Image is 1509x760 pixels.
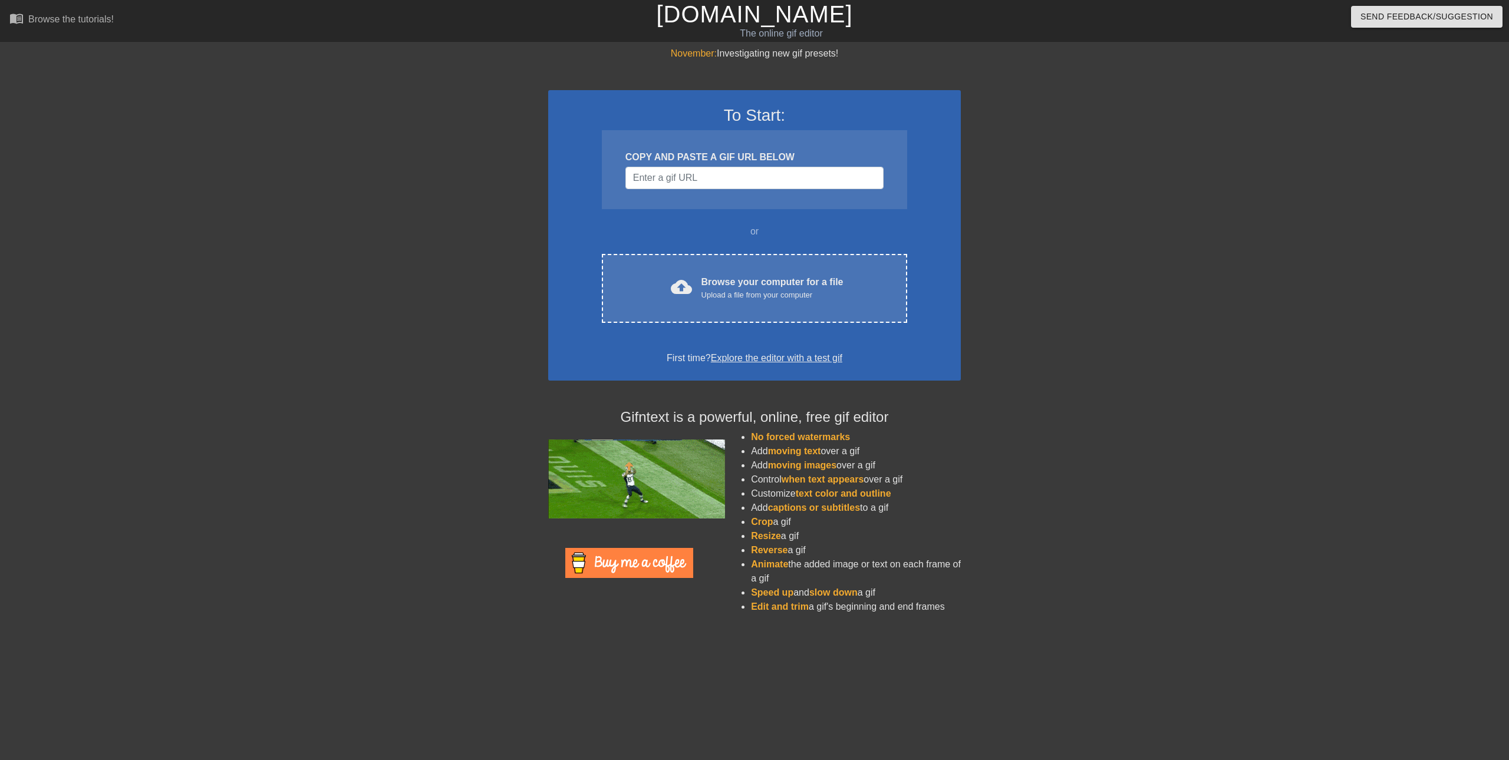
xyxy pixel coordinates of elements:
[751,531,781,541] span: Resize
[656,1,852,27] a: [DOMAIN_NAME]
[28,14,114,24] div: Browse the tutorials!
[9,11,24,25] span: menu_book
[751,559,788,569] span: Animate
[751,545,788,555] span: Reverse
[509,27,1053,41] div: The online gif editor
[548,409,961,426] h4: Gifntext is a powerful, online, free gif editor
[768,446,821,456] span: moving text
[751,515,961,529] li: a gif
[565,548,693,578] img: Buy Me A Coffee
[1360,9,1493,24] span: Send Feedback/Suggestion
[1351,6,1503,28] button: Send Feedback/Suggestion
[751,472,961,487] li: Control over a gif
[701,289,844,301] div: Upload a file from your computer
[768,460,836,470] span: moving images
[579,224,930,239] div: or
[711,353,842,363] a: Explore the editor with a test gif
[751,602,809,612] span: Edit and trim
[751,557,961,586] li: the added image or text on each frame of a gif
[548,440,725,518] img: football_small.gif
[751,458,961,472] li: Add over a gif
[671,276,692,298] span: cloud_upload
[564,351,945,365] div: First time?
[751,543,961,557] li: a gif
[751,529,961,543] li: a gif
[809,587,858,597] span: slow down
[796,488,891,498] span: text color and outline
[625,167,884,189] input: Username
[751,517,773,527] span: Crop
[751,587,793,597] span: Speed up
[701,275,844,301] div: Browse your computer for a file
[548,47,961,61] div: Investigating new gif presets!
[751,444,961,458] li: Add over a gif
[768,503,860,513] span: captions or subtitles
[751,586,961,600] li: and a gif
[751,600,961,614] li: a gif's beginning and end frames
[671,48,717,58] span: November:
[751,432,850,442] span: No forced watermarks
[625,150,884,164] div: COPY AND PASTE A GIF URL BELOW
[9,11,114,29] a: Browse the tutorials!
[782,474,864,484] span: when text appears
[751,487,961,501] li: Customize
[564,105,945,125] h3: To Start:
[751,501,961,515] li: Add to a gif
